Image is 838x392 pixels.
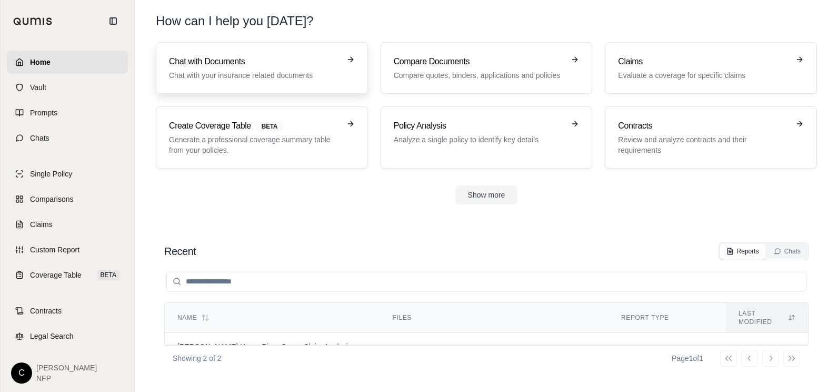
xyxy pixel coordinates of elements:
p: Analyze a single policy to identify key details [394,134,565,145]
a: Contracts [7,299,128,322]
span: Vault [30,82,46,93]
a: Policy AnalysisAnalyze a single policy to identify key details [381,106,593,169]
a: Vault [7,76,128,99]
span: Comparisons [30,194,73,204]
a: Compare DocumentsCompare quotes, binders, applications and policies [381,42,593,94]
span: NFP [36,373,97,384]
h3: Policy Analysis [394,120,565,132]
p: Generate a professional coverage summary table from your policies. [169,134,340,155]
span: Chats [30,133,49,143]
th: Report Type [608,303,726,333]
span: BETA [255,121,284,132]
div: Chats [774,247,801,256]
div: Reports [726,247,759,256]
a: Coverage TableBETA [7,263,128,287]
span: Jimmar v. Home River Group Claim Analysis against Chubb Professional Enterprise Risk Management P... [177,342,365,372]
p: Review and analyze contracts and their requirements [618,134,789,155]
a: Single Policy [7,162,128,185]
span: Contracts [30,306,62,316]
span: Coverage Table [30,270,82,280]
h1: How can I help you [DATE]? [156,13,817,30]
td: [DATE] 12:26 PM [726,333,808,382]
a: Create Coverage TableBETAGenerate a professional coverage summary table from your policies. [156,106,368,169]
h3: Contracts [618,120,789,132]
h3: Chat with Documents [169,55,340,68]
a: Custom Report [7,238,128,261]
h3: Compare Documents [394,55,565,68]
div: C [11,362,32,384]
h3: Create Coverage Table [169,120,340,132]
div: Last modified [739,309,795,326]
a: Comparisons [7,188,128,211]
p: Chat with your insurance related documents [169,70,340,81]
td: Claims [608,333,726,382]
button: Show more [455,185,518,204]
span: Single Policy [30,169,72,179]
span: Legal Search [30,331,74,341]
h2: Recent [164,244,196,259]
span: Home [30,57,51,67]
a: Legal Search [7,325,128,348]
button: Collapse sidebar [105,13,122,30]
a: Chats [7,126,128,150]
a: Home [7,51,128,74]
div: Page 1 of 1 [672,353,703,364]
a: ClaimsEvaluate a coverage for specific claims [605,42,817,94]
span: Custom Report [30,244,79,255]
p: Showing 2 of 2 [173,353,222,364]
span: Prompts [30,107,57,118]
h3: Claims [618,55,789,68]
a: Prompts [7,101,128,124]
span: BETA [97,270,119,280]
a: ContractsReview and analyze contracts and their requirements [605,106,817,169]
div: Name [177,313,367,322]
p: Evaluate a coverage for specific claims [618,70,789,81]
button: Reports [720,244,765,259]
span: Claims [30,219,53,230]
a: Claims [7,213,128,236]
button: Chats [767,244,807,259]
span: [PERSON_NAME] [36,362,97,373]
p: Compare quotes, binders, applications and policies [394,70,565,81]
a: Chat with DocumentsChat with your insurance related documents [156,42,368,94]
th: Files [380,303,608,333]
img: Qumis Logo [13,17,53,25]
